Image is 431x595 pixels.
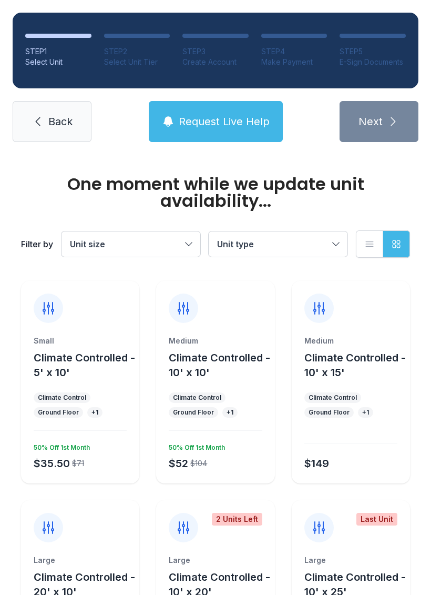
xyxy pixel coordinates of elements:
div: $71 [72,458,84,469]
span: Unit type [217,239,254,249]
div: $35.50 [34,456,70,471]
div: STEP 3 [182,46,249,57]
div: $52 [169,456,188,471]
button: Climate Controlled - 10' x 10' [169,350,270,380]
div: Last Unit [356,513,397,526]
div: One moment while we update unit availability... [21,176,410,209]
button: Unit size [61,231,200,257]
span: Back [48,114,73,129]
div: 2 Units Left [212,513,262,526]
div: STEP 2 [104,46,170,57]
div: STEP 5 [340,46,406,57]
div: + 1 [362,408,369,417]
div: Large [34,555,127,566]
div: Climate Control [38,394,86,402]
div: Create Account [182,57,249,67]
div: E-Sign Documents [340,57,406,67]
button: Climate Controlled - 10' x 15' [304,350,406,380]
div: Select Unit [25,57,91,67]
div: 50% Off 1st Month [165,439,225,452]
div: Small [34,336,127,346]
div: Large [169,555,262,566]
span: Climate Controlled - 10' x 15' [304,351,406,379]
span: Next [358,114,383,129]
div: $104 [190,458,207,469]
div: $149 [304,456,329,471]
div: Make Payment [261,57,327,67]
span: Unit size [70,239,105,249]
div: Medium [169,336,262,346]
span: Climate Controlled - 10' x 10' [169,351,270,379]
div: Ground Floor [38,408,79,417]
button: Unit type [209,231,347,257]
div: Climate Control [173,394,221,402]
div: STEP 1 [25,46,91,57]
span: Climate Controlled - 5' x 10' [34,351,135,379]
div: Climate Control [309,394,357,402]
button: Climate Controlled - 5' x 10' [34,350,135,380]
div: Ground Floor [173,408,214,417]
div: Filter by [21,238,53,250]
div: + 1 [227,408,233,417]
div: + 1 [91,408,98,417]
div: 50% Off 1st Month [29,439,90,452]
div: Medium [304,336,397,346]
div: Select Unit Tier [104,57,170,67]
span: Request Live Help [179,114,270,129]
div: Ground Floor [309,408,350,417]
div: Large [304,555,397,566]
div: STEP 4 [261,46,327,57]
